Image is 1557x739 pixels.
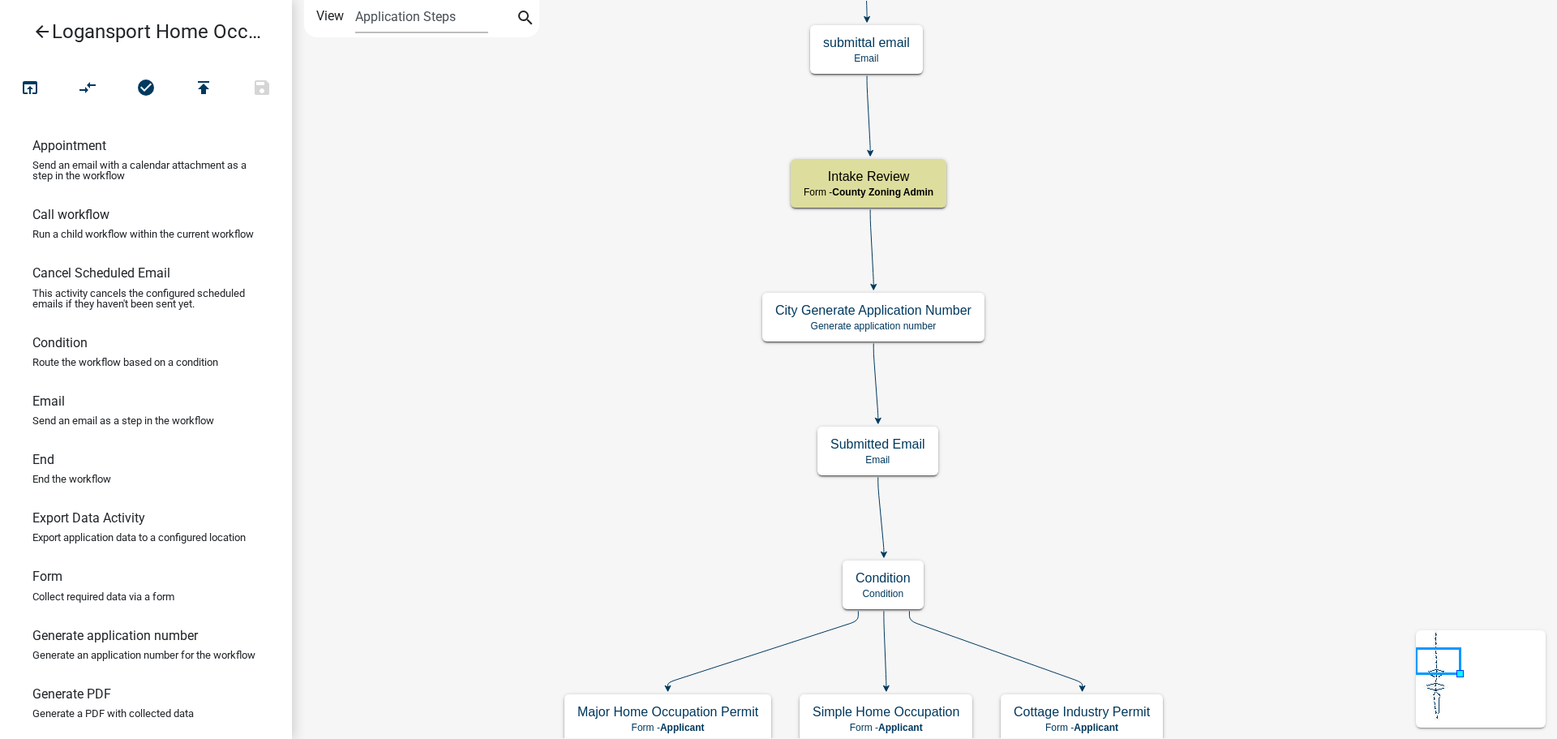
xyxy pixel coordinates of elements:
p: Route the workflow based on a condition [32,357,218,367]
div: Workflow actions [1,71,291,110]
p: Export application data to a configured location [32,532,246,543]
span: County Zoning Admin [832,187,933,198]
p: Run a child workflow within the current workflow [32,229,254,239]
p: Generate an application number for the workflow [32,650,255,660]
p: Send an email as a step in the workflow [32,415,214,426]
p: Condition [856,588,911,599]
a: Logansport Home Occupation [13,13,266,50]
p: Collect required data via a form [32,591,174,602]
h6: Export Data Activity [32,510,145,526]
p: Form - [813,722,959,733]
h5: Major Home Occupation Permit [577,704,758,720]
i: search [516,8,535,31]
i: check_circle [136,78,156,101]
h5: submittal email [823,35,910,50]
p: Email [830,454,925,466]
i: arrow_back [32,22,52,45]
span: Applicant [1074,722,1118,733]
i: compare_arrows [79,78,98,101]
h6: Form [32,569,62,584]
button: Test Workflow [1,71,59,106]
p: Form - [577,722,758,733]
button: Auto Layout [58,71,117,106]
h6: Email [32,393,65,409]
h5: Simple Home Occupation [813,704,959,720]
h6: Condition [32,335,88,350]
h6: Appointment [32,138,106,153]
p: This activity cancels the configured scheduled emails if they haven't been sent yet. [32,288,259,309]
p: Form - [804,187,933,198]
h5: City Generate Application Number [775,303,972,318]
p: Send an email with a calendar attachment as a step in the workflow [32,160,259,181]
p: Generate application number [775,320,972,332]
span: Applicant [660,722,705,733]
h6: Cancel Scheduled Email [32,265,170,281]
p: Email [823,53,910,64]
h6: Generate application number [32,628,198,643]
i: open_in_browser [20,78,40,101]
button: Save [233,71,291,106]
h5: Condition [856,570,911,586]
p: Form - [1014,722,1150,733]
h6: Generate PDF [32,686,111,702]
button: No problems [117,71,175,106]
button: search [513,6,538,32]
p: End the workflow [32,474,111,484]
p: Generate a PDF with collected data [32,708,194,719]
i: publish [194,78,213,101]
span: Applicant [878,722,923,733]
h5: Cottage Industry Permit [1014,704,1150,720]
h6: End [32,452,54,467]
h5: Submitted Email [830,436,925,452]
h6: Call workflow [32,207,109,222]
h5: Intake Review [804,169,933,184]
button: Publish [174,71,233,106]
i: save [252,78,272,101]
